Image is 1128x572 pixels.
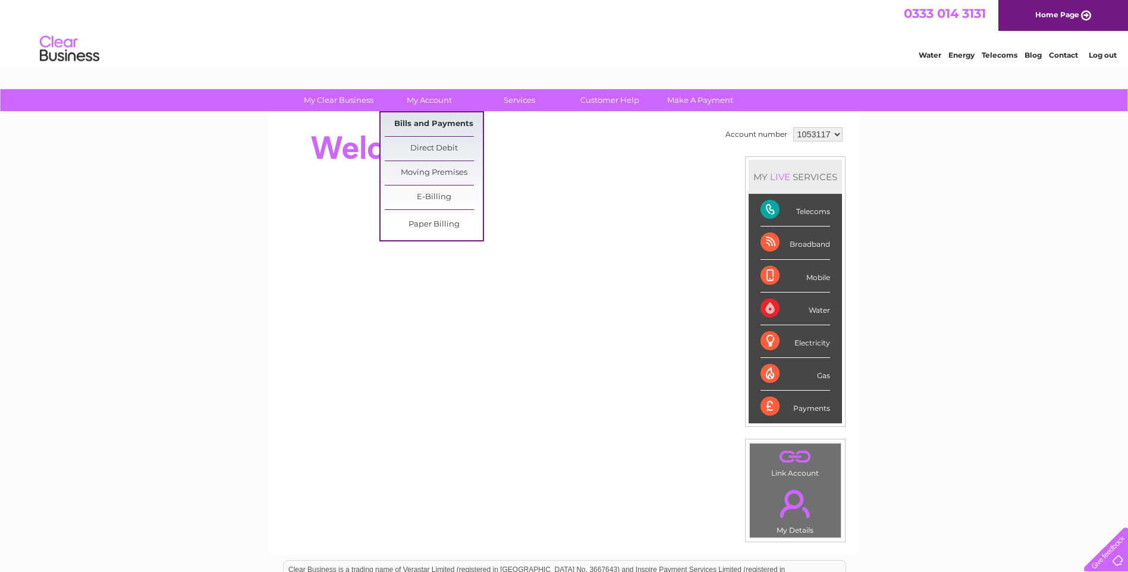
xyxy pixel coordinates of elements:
[385,213,483,237] a: Paper Billing
[1089,51,1117,59] a: Log out
[753,483,838,524] a: .
[761,260,830,293] div: Mobile
[385,112,483,136] a: Bills and Payments
[385,161,483,185] a: Moving Premises
[1049,51,1078,59] a: Contact
[761,227,830,259] div: Broadband
[380,89,478,111] a: My Account
[768,171,793,183] div: LIVE
[761,391,830,423] div: Payments
[749,443,841,480] td: Link Account
[982,51,1017,59] a: Telecoms
[948,51,975,59] a: Energy
[722,124,790,144] td: Account number
[561,89,659,111] a: Customer Help
[919,51,941,59] a: Water
[753,447,838,467] a: .
[761,293,830,325] div: Water
[761,325,830,358] div: Electricity
[39,31,100,67] img: logo.png
[385,186,483,209] a: E-Billing
[1025,51,1042,59] a: Blog
[651,89,749,111] a: Make A Payment
[761,358,830,391] div: Gas
[761,194,830,227] div: Telecoms
[749,160,842,194] div: MY SERVICES
[904,6,986,21] a: 0333 014 3131
[470,89,568,111] a: Services
[385,137,483,161] a: Direct Debit
[749,480,841,538] td: My Details
[284,7,846,58] div: Clear Business is a trading name of Verastar Limited (registered in [GEOGRAPHIC_DATA] No. 3667643...
[290,89,388,111] a: My Clear Business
